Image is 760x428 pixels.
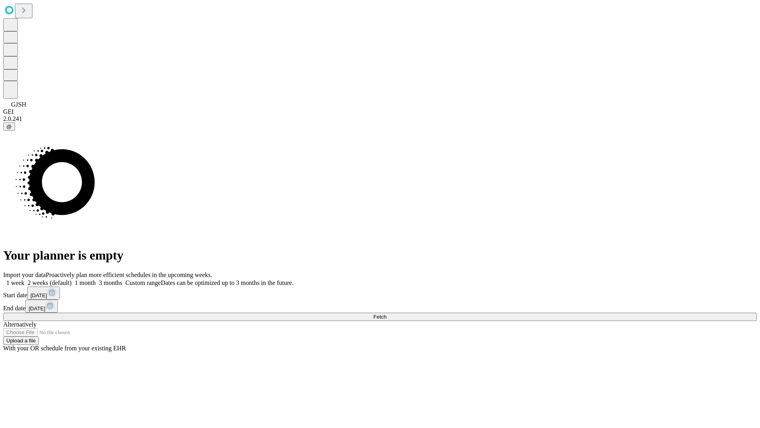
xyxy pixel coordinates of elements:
div: 2.0.241 [3,115,757,122]
span: [DATE] [30,292,47,298]
span: 1 week [6,279,25,286]
span: @ [6,124,12,130]
span: Custom range [125,279,161,286]
span: Dates can be optimized up to 3 months in the future. [161,279,293,286]
span: 1 month [75,279,96,286]
span: GJSH [11,101,26,108]
span: With your OR schedule from your existing EHR [3,345,126,352]
span: [DATE] [28,306,45,311]
button: [DATE] [27,287,60,300]
span: 3 months [99,279,122,286]
div: Start date [3,287,757,300]
h1: Your planner is empty [3,248,757,263]
button: Fetch [3,313,757,321]
button: @ [3,122,15,131]
span: Fetch [373,314,386,320]
span: Proactively plan more efficient schedules in the upcoming weeks. [46,271,212,278]
div: End date [3,300,757,313]
span: Import your data [3,271,46,278]
span: 2 weeks (default) [28,279,72,286]
div: GEI [3,108,757,115]
span: Alternatively [3,321,36,328]
button: Upload a file [3,336,39,345]
button: [DATE] [25,300,58,313]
